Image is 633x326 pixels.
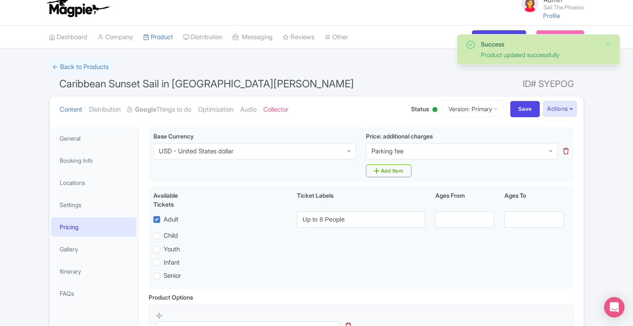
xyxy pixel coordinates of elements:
[49,26,87,49] a: Dashboard
[51,151,136,170] a: Booking Info
[443,101,504,117] a: Version: Primary
[543,12,560,19] a: Profile
[233,26,273,49] a: Messaging
[164,215,178,225] label: Adult
[149,293,193,302] div: Product Options
[135,105,156,115] strong: Google
[153,133,194,140] span: Base Currency
[604,297,624,317] div: Open Intercom Messenger
[60,96,82,123] a: Content
[543,101,577,117] button: Actions
[183,26,222,49] a: Distribution
[411,104,429,113] span: Status
[510,101,540,117] input: Save
[164,245,180,254] label: Youth
[51,195,136,214] a: Settings
[153,191,199,209] div: Available Tickets
[51,284,136,303] a: FAQs
[472,30,526,43] a: View summary
[51,129,136,148] a: General
[51,217,136,237] a: Pricing
[366,164,411,177] a: Add Item
[263,96,288,123] a: Collector
[544,5,584,10] small: Sail The Phoenix
[51,239,136,259] a: Gallery
[371,147,403,155] div: Parking fee
[297,211,425,228] input: Adult
[89,96,121,123] a: Distribution
[604,40,611,50] button: Close
[51,262,136,281] a: Itinerary
[127,96,191,123] a: GoogleThings to do
[481,40,598,49] div: Success
[481,50,598,59] div: Product updated successfully
[159,147,233,155] div: USD - United States dollar
[431,104,439,117] div: Active
[198,96,233,123] a: Optimization
[164,258,180,268] label: Infant
[98,26,133,49] a: Company
[523,75,574,92] span: ID# SYEPOG
[499,191,568,209] div: Ages To
[292,191,430,209] div: Ticket Labels
[164,271,181,281] label: Senior
[164,231,178,241] label: Child
[143,26,173,49] a: Product
[240,96,256,123] a: Audio
[430,191,499,209] div: Ages From
[366,132,433,141] label: Price: additional charges
[536,30,584,43] a: Subscription
[51,173,136,192] a: Locations
[325,26,348,49] a: Other
[49,59,112,75] a: ← Back to Products
[59,78,354,90] span: Caribbean Sunset Sail in [GEOGRAPHIC_DATA][PERSON_NAME]
[283,26,314,49] a: Reviews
